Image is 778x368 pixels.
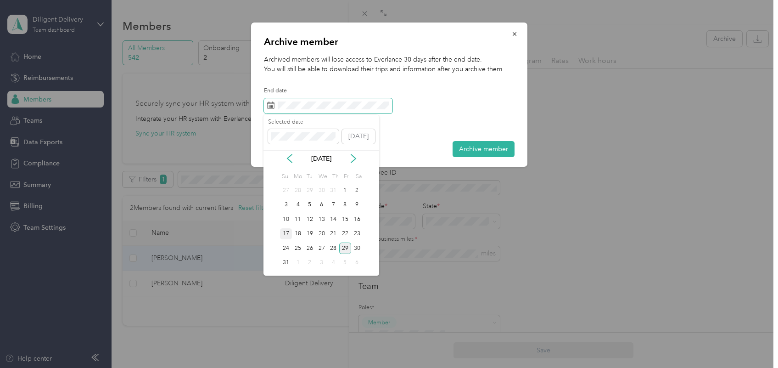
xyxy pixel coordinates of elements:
[316,214,328,225] div: 13
[304,243,316,254] div: 26
[351,243,363,254] div: 30
[292,228,304,240] div: 18
[264,87,392,95] label: End date
[280,185,292,196] div: 27
[354,170,363,183] div: Sa
[327,243,339,254] div: 28
[330,170,339,183] div: Th
[342,170,351,183] div: Fr
[264,35,515,48] p: Archive member
[339,199,351,211] div: 8
[280,170,289,183] div: Su
[453,141,515,157] button: Archive member
[280,243,292,254] div: 24
[280,228,292,240] div: 17
[280,214,292,225] div: 10
[351,228,363,240] div: 23
[339,228,351,240] div: 22
[342,129,375,144] button: [DATE]
[327,214,339,225] div: 14
[304,257,316,269] div: 2
[327,228,339,240] div: 21
[316,257,328,269] div: 3
[304,228,316,240] div: 19
[268,118,339,126] label: Selected date
[327,257,339,269] div: 4
[339,243,351,254] div: 29
[327,185,339,196] div: 31
[292,243,304,254] div: 25
[264,55,515,64] p: Archived members will lose access to Everlance 30 days after the end date.
[316,243,328,254] div: 27
[339,257,351,269] div: 5
[292,257,304,269] div: 1
[316,228,328,240] div: 20
[292,214,304,225] div: 11
[339,214,351,225] div: 15
[351,185,363,196] div: 2
[292,199,304,211] div: 4
[304,214,316,225] div: 12
[305,170,314,183] div: Tu
[727,317,778,368] iframe: Everlance-gr Chat Button Frame
[316,199,328,211] div: 6
[280,257,292,269] div: 31
[302,154,341,164] p: [DATE]
[292,185,304,196] div: 28
[280,199,292,211] div: 3
[327,199,339,211] div: 7
[316,185,328,196] div: 30
[304,199,316,211] div: 5
[339,185,351,196] div: 1
[351,214,363,225] div: 16
[351,257,363,269] div: 6
[351,199,363,211] div: 9
[292,170,302,183] div: Mo
[264,64,515,74] p: You will still be able to download their trips and information after you archive them.
[317,170,328,183] div: We
[304,185,316,196] div: 29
